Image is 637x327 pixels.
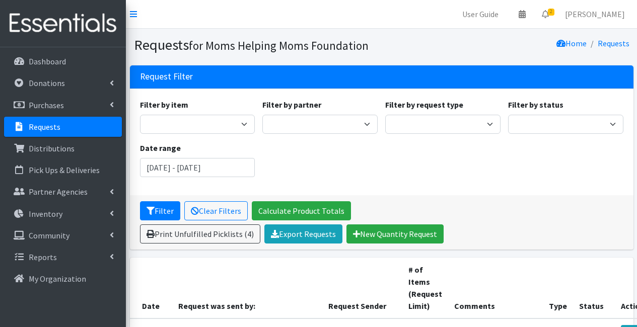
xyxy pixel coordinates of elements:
[264,224,342,243] a: Export Requests
[252,201,351,220] a: Calculate Product Totals
[140,71,193,82] h3: Request Filter
[346,224,444,243] a: New Quantity Request
[4,225,122,246] a: Community
[598,38,629,48] a: Requests
[29,78,65,88] p: Donations
[140,224,260,243] a: Print Unfulfilled Picklists (4)
[140,158,255,177] input: January 1, 2011 - December 31, 2011
[29,122,60,132] p: Requests
[4,182,122,202] a: Partner Agencies
[385,99,463,111] label: Filter by request type
[4,204,122,224] a: Inventory
[29,230,69,240] p: Community
[454,4,507,24] a: User Guide
[29,187,88,197] p: Partner Agencies
[29,252,57,262] p: Reports
[29,274,86,284] p: My Organization
[172,258,322,318] th: Request was sent by:
[189,38,369,53] small: for Moms Helping Moms Foundation
[29,143,75,153] p: Distributions
[534,4,557,24] a: 2
[4,51,122,71] a: Dashboard
[134,36,378,54] h1: Requests
[4,138,122,158] a: Distributions
[4,247,122,267] a: Reports
[184,201,248,220] a: Clear Filters
[573,258,615,318] th: Status
[140,99,188,111] label: Filter by item
[262,99,321,111] label: Filter by partner
[29,100,64,110] p: Purchases
[29,209,62,219] p: Inventory
[4,269,122,289] a: My Organization
[322,258,402,318] th: Request Sender
[402,258,448,318] th: # of Items (Request Limit)
[508,99,563,111] label: Filter by status
[4,160,122,180] a: Pick Ups & Deliveries
[448,258,543,318] th: Comments
[556,38,587,48] a: Home
[4,117,122,137] a: Requests
[557,4,633,24] a: [PERSON_NAME]
[4,95,122,115] a: Purchases
[4,73,122,93] a: Donations
[548,9,554,16] span: 2
[543,258,573,318] th: Type
[29,56,66,66] p: Dashboard
[4,7,122,40] img: HumanEssentials
[140,142,181,154] label: Date range
[130,258,172,318] th: Date
[140,201,180,220] button: Filter
[29,165,100,175] p: Pick Ups & Deliveries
